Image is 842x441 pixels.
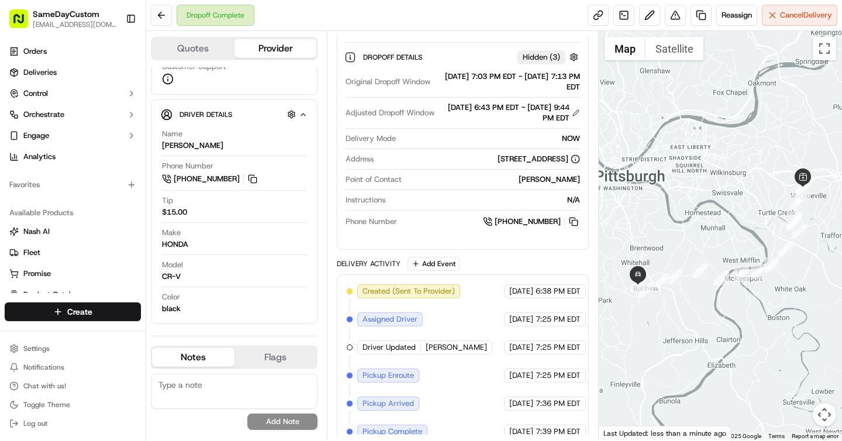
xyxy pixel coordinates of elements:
div: 📗 [12,263,21,272]
a: Open this area in Google Maps (opens a new window) [602,425,640,440]
div: CR-V [162,271,181,282]
span: [DATE] [509,342,533,353]
span: Phone Number [162,161,213,171]
span: SameDayCustom [36,181,97,191]
a: Fleet [9,247,136,258]
button: SameDayCustom [33,8,99,20]
img: Regen Pajulas [12,202,30,220]
button: [EMAIL_ADDRESS][DOMAIN_NAME] [33,20,116,29]
span: Created (Sent To Provider) [363,286,455,297]
span: Cancel Delivery [780,10,832,20]
div: N/A [390,195,579,205]
button: Toggle fullscreen view [813,37,836,60]
a: Powered byPylon [82,290,142,299]
div: 16 [639,282,654,298]
img: 1738778727109-b901c2ba-d612-49f7-a14d-d897ce62d23f [25,112,46,133]
span: [PHONE_NUMBER] [174,174,240,184]
button: Show satellite imagery [646,37,703,60]
div: 9 [764,257,779,273]
span: Hidden ( 3 ) [523,52,560,63]
span: Tip [162,195,173,206]
div: black [162,304,181,314]
div: Delivery Activity [337,259,401,268]
span: Toggle Theme [23,400,70,409]
div: 3 [791,194,806,209]
span: Pickup Complete [363,426,422,437]
span: Color [162,292,180,302]
div: 7 [786,215,802,230]
button: Chat with us! [5,378,141,394]
a: Terms (opens in new tab) [768,433,785,439]
span: 7:25 PM EDT [536,314,581,325]
a: Analytics [5,147,141,166]
div: [DATE] 7:03 PM EDT - [DATE] 7:13 PM EDT [435,71,579,92]
span: 7:25 PM EDT [536,370,581,381]
button: Map camera controls [813,403,836,426]
button: Driver Details [161,105,308,124]
a: 💻API Documentation [94,257,192,278]
div: 15 [654,273,670,288]
div: NOW [401,133,579,144]
div: [PERSON_NAME] [162,140,223,151]
div: 5 [796,180,811,195]
span: [PERSON_NAME] [426,342,487,353]
span: Instructions [346,195,385,205]
span: Driver Updated [363,342,416,353]
span: Promise [23,268,51,279]
button: Create [5,302,141,321]
button: Product Catalog [5,285,141,304]
a: Promise [9,268,136,279]
div: [STREET_ADDRESS] [498,154,580,164]
a: Orders [5,42,141,61]
div: Start new chat [53,112,192,123]
button: Control [5,84,141,103]
img: 1736555255976-a54dd68f-1ca7-489b-9aae-adbdc363a1c4 [12,112,33,133]
span: Make [162,228,181,238]
span: Settings [23,344,50,353]
img: SameDayCustom [12,170,30,189]
span: [DATE] [509,370,533,381]
span: [DATE] [509,398,533,409]
div: 💻 [99,263,108,272]
span: Pylon [116,290,142,299]
button: See all [181,150,213,164]
span: 6:38 PM EDT [536,286,581,297]
span: Log out [23,419,47,428]
span: Notifications [23,363,64,372]
button: Hidden (3) [517,50,581,64]
span: Pickup Enroute [363,370,414,381]
input: Got a question? Start typing here... [30,75,210,88]
span: Name [162,129,182,139]
span: Orders [23,46,47,57]
div: $15.00 [162,207,187,218]
span: Delivery Mode [346,133,396,144]
span: API Documentation [111,261,188,273]
span: Product Catalog [23,290,80,300]
span: Chat with us! [23,381,66,391]
span: 7:25 PM EDT [536,342,581,353]
span: Address [346,154,374,164]
div: 13 [692,263,708,278]
button: Reassign [716,5,757,26]
span: Adjusted Dropoff Window [346,108,434,118]
span: 7:36 PM EDT [536,398,581,409]
span: Regen Pajulas [36,213,85,222]
span: Reassign [722,10,752,20]
span: • [99,181,103,191]
button: Engage [5,126,141,145]
div: Available Products [5,204,141,222]
span: Knowledge Base [23,261,89,273]
span: [PHONE_NUMBER] [495,216,561,227]
span: Phone Number [346,216,397,227]
button: Notes [152,348,234,367]
div: 1 [792,223,807,238]
span: Pickup Arrived [363,398,414,409]
span: Driver Details [180,110,232,119]
div: Past conversations [12,152,78,161]
div: [PERSON_NAME] [406,174,579,185]
span: [DATE] [94,213,118,222]
button: Promise [5,264,141,283]
div: We're available if you need us! [53,123,161,133]
p: Welcome 👋 [12,47,213,66]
